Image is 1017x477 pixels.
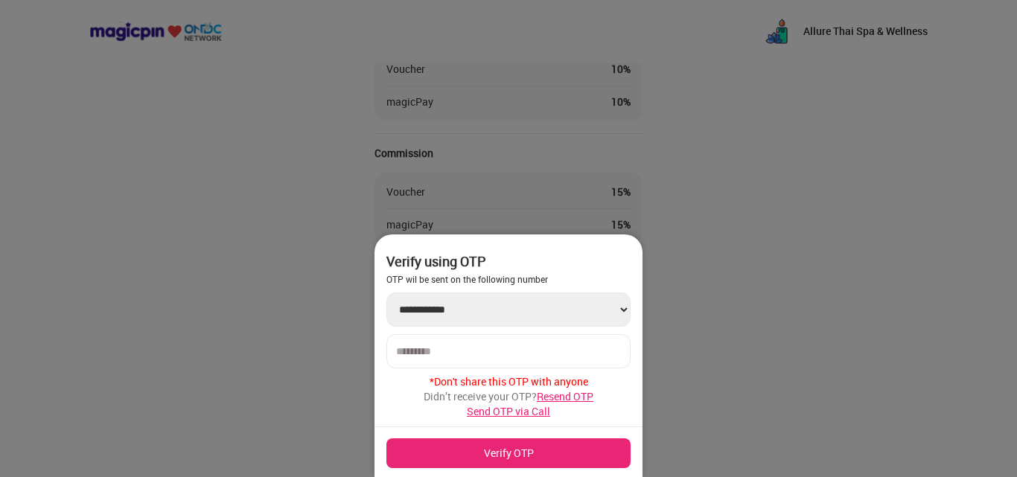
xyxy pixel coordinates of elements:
div: Verify using OTP [386,252,631,270]
span: Resend OTP [537,389,593,403]
p: Didn’t receive your OTP? [386,389,631,404]
button: Verify OTP [386,438,631,468]
span: Send OTP via Call [467,404,550,418]
p: Don't share this OTP with anyone [386,374,631,389]
div: OTP wil be sent on the following number [386,273,631,285]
